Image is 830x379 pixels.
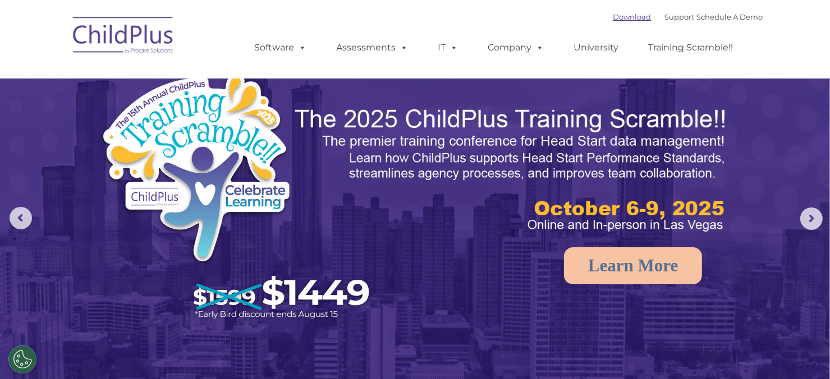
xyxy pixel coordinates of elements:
a: Download [613,12,652,21]
a: IT [427,36,470,59]
a: Learn More [564,247,702,284]
a: Company [477,36,556,59]
a: Schedule A Demo [697,12,763,21]
a: University [563,36,630,59]
a: Assessments [325,36,420,59]
span: Last name [156,74,190,82]
a: Software [244,36,318,59]
a: Training Scramble!! [638,36,745,59]
iframe: Chat Widget [774,325,830,379]
span: Phone number [156,120,204,128]
button: Cookies Settings [8,345,36,373]
img: ChildPlus by Procare Solutions [67,9,180,65]
font: | [613,12,763,21]
a: Support [665,12,695,21]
